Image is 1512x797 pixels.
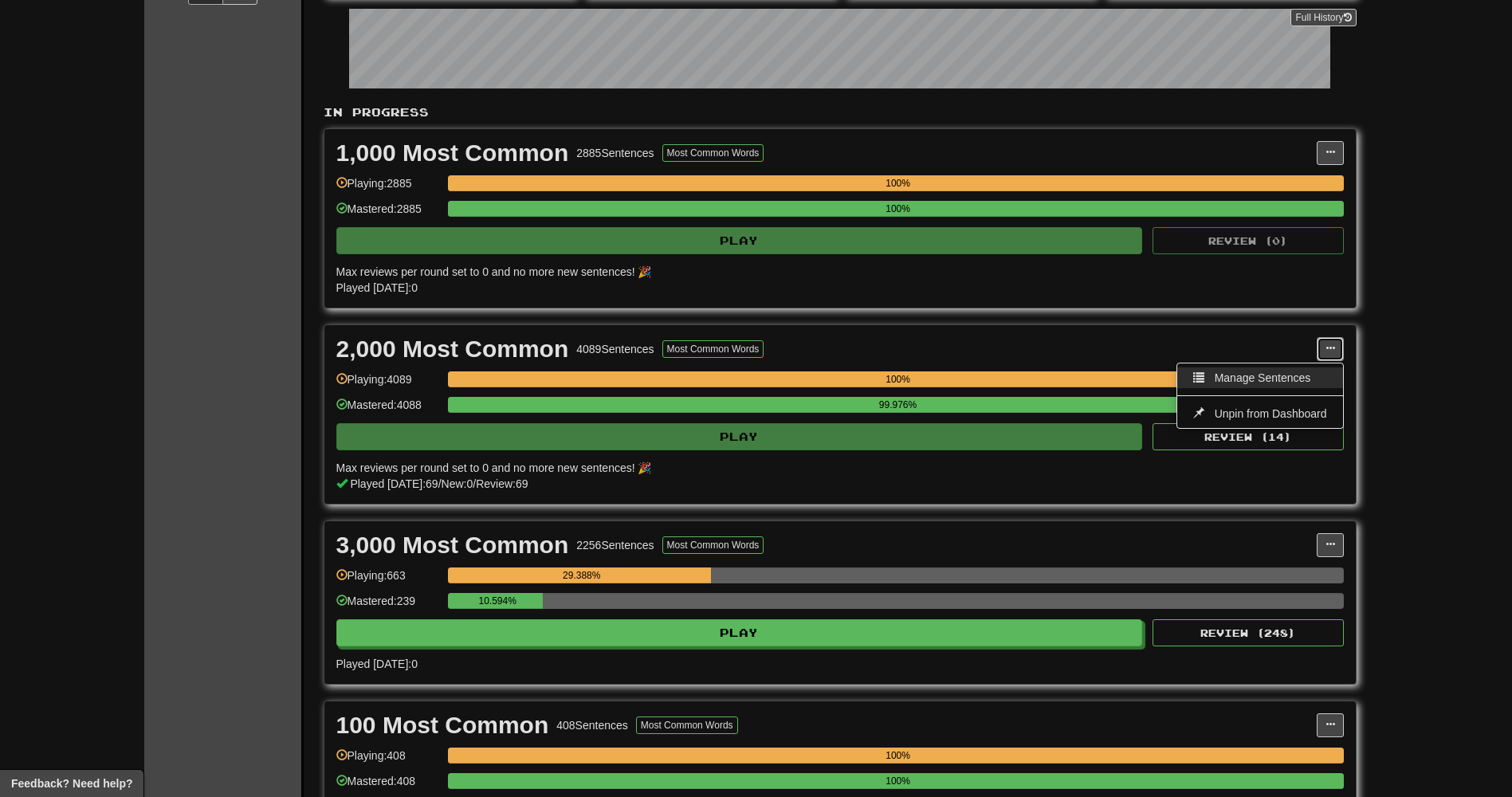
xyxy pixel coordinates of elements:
[1177,403,1342,424] a: Unpin from Dashboard
[662,340,764,358] button: Most Common Words
[1177,367,1342,388] a: Manage Sentences
[576,341,654,357] div: 4089 Sentences
[453,773,1344,789] div: 100%
[662,144,764,162] button: Most Common Words
[336,567,440,594] div: Playing: 663
[1215,407,1327,420] span: Unpin from Dashboard
[453,748,1344,764] div: 100%
[556,717,628,733] div: 408 Sentences
[576,145,654,161] div: 2885 Sentences
[453,175,1344,191] div: 100%
[1153,619,1344,646] button: Review (248)
[453,567,711,583] div: 29.388%
[473,477,476,490] span: /
[336,593,440,619] div: Mastered: 239
[336,423,1143,450] button: Play
[453,371,1344,387] div: 100%
[1290,9,1356,26] a: Full History
[336,175,440,202] div: Playing: 2885
[336,371,440,398] div: Playing: 4089
[336,619,1143,646] button: Play
[11,775,132,791] span: Open feedback widget
[336,713,549,737] div: 100 Most Common
[336,658,418,670] span: Played [DATE]: 0
[453,397,1343,413] div: 99.976%
[336,264,1334,280] div: Max reviews per round set to 0 and no more new sentences! 🎉
[336,397,440,423] div: Mastered: 4088
[336,748,440,774] div: Playing: 408
[476,477,528,490] span: Review: 69
[336,141,569,165] div: 1,000 Most Common
[453,201,1344,217] div: 100%
[1153,227,1344,254] button: Review (0)
[442,477,473,490] span: New: 0
[453,593,543,609] div: 10.594%
[576,537,654,553] div: 2256 Sentences
[350,477,438,490] span: Played [DATE]: 69
[636,717,738,734] button: Most Common Words
[336,201,440,227] div: Mastered: 2885
[1215,371,1311,384] span: Manage Sentences
[438,477,442,490] span: /
[1153,423,1344,450] button: Review (14)
[324,104,1357,120] p: In Progress
[336,460,1334,476] div: Max reviews per round set to 0 and no more new sentences! 🎉
[662,536,764,554] button: Most Common Words
[336,281,418,294] span: Played [DATE]: 0
[336,227,1143,254] button: Play
[336,533,569,557] div: 3,000 Most Common
[336,337,569,361] div: 2,000 Most Common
